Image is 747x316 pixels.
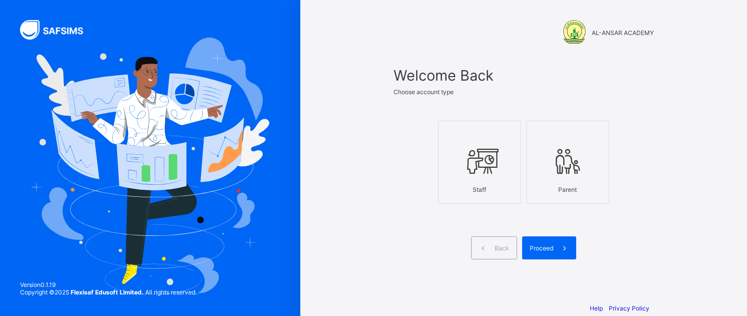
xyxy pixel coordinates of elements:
[530,244,553,252] span: Proceed
[20,288,197,296] span: Copyright © 2025 All rights reserved.
[532,181,604,198] div: Parent
[71,288,144,296] strong: Flexisaf Edusoft Limited.
[444,181,516,198] div: Staff
[592,29,654,37] span: AL-ANSAR ACADEMY
[590,304,603,312] a: Help
[394,88,454,96] span: Choose account type
[495,244,509,252] span: Back
[20,281,197,288] span: Version 0.1.19
[394,67,654,84] span: Welcome Back
[609,304,649,312] a: Privacy Policy
[31,38,269,294] img: Hero Image
[20,20,95,40] img: SAFSIMS Logo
